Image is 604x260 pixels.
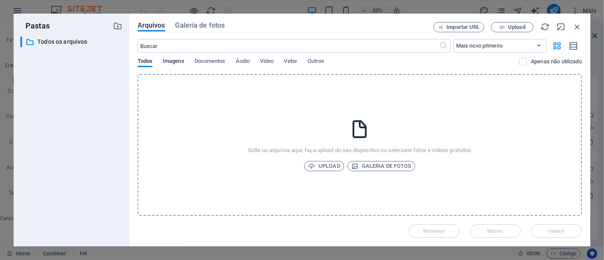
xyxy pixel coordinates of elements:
span: Importar URL [446,25,480,30]
button: Importar URL [433,22,484,32]
span: Todos [138,56,152,68]
span: Galeria de fotos [175,20,225,31]
p: Pastas [20,20,50,31]
span: Áudio [236,56,250,68]
i: Minimizar [556,22,566,31]
span: Upload [508,25,525,30]
span: Vetor [284,56,297,68]
span: Vídeo [260,56,274,68]
p: Todos os arquivos [37,37,107,47]
i: Fechar [573,22,582,31]
button: Galeria de fotos [347,161,415,171]
i: Recarregar [540,22,550,31]
button: Upload [491,22,533,32]
p: Solte os arquivos aqui, faça upload do seu dispositivo ou selecione fotos e vídeos gratuitos [248,147,471,154]
div: ​ [20,37,22,47]
input: Buscar [138,39,440,53]
i: Criar nova pasta [113,21,122,31]
span: Arquivos [138,20,165,31]
span: Imagens [163,56,184,68]
span: Outros [308,56,325,68]
p: Exibe apenas arquivos que não estão em uso no website. Os arquivos adicionados durante esta sessã... [531,58,582,65]
span: Galeria de fotos [351,161,412,171]
span: Upload [308,161,340,171]
button: Upload [304,161,344,171]
span: Documentos [195,56,226,68]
